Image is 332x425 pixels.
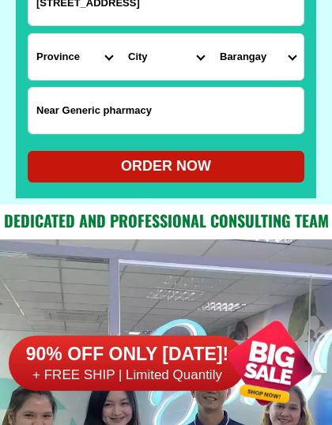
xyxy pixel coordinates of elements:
div: ORDER NOW [28,156,304,177]
h6: + FREE SHIP | Limited Quantily [9,367,246,384]
h6: 90% OFF ONLY [DATE]! [9,343,246,367]
select: Select province [28,34,120,80]
select: Select district [120,34,212,80]
select: Select commune [212,34,304,80]
input: Input LANDMARKOFLOCATION [28,88,304,134]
